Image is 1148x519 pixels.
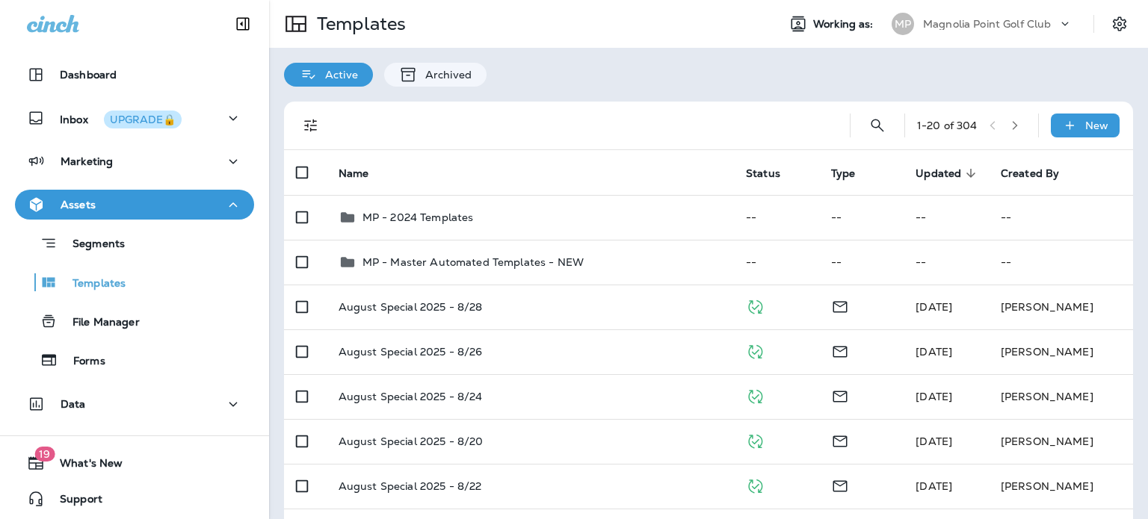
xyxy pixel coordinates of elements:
span: Type [831,167,856,180]
button: Settings [1106,10,1133,37]
td: -- [819,240,904,285]
td: -- [734,240,819,285]
span: Published [746,344,765,357]
p: August Special 2025 - 8/22 [339,480,482,492]
td: [PERSON_NAME] [989,419,1133,464]
span: Email [831,433,849,447]
td: -- [904,240,989,285]
span: Published [746,478,765,491]
span: Email [831,344,849,357]
span: Working as: [813,18,877,31]
span: Type [831,167,875,180]
td: [PERSON_NAME] [989,329,1133,374]
button: Assets [15,190,254,220]
span: Jake Hopkins [916,390,952,403]
button: Marketing [15,146,254,176]
span: Jake Hopkins [916,435,952,448]
button: Templates [15,267,254,298]
p: Data [61,398,86,410]
td: -- [734,195,819,240]
button: File Manager [15,305,254,337]
p: Magnolia Point Golf Club [923,18,1051,30]
p: New [1085,119,1108,131]
p: Segments [58,237,125,252]
span: Status [746,167,780,180]
span: Jake Hopkins [916,345,952,358]
p: August Special 2025 - 8/24 [339,391,483,403]
span: Support [45,493,102,511]
p: August Special 2025 - 8/20 [339,435,484,447]
span: Status [746,167,800,180]
span: Published [746,433,765,447]
td: -- [989,240,1133,285]
p: Assets [61,199,96,211]
p: Active [318,69,358,81]
button: 19What's New [15,448,254,478]
div: UPGRADE🔒 [110,114,176,125]
td: [PERSON_NAME] [989,464,1133,509]
span: Jake Hopkins [916,479,952,493]
span: 19 [34,447,55,461]
td: -- [819,195,904,240]
td: -- [904,195,989,240]
p: MP - 2024 Templates [362,211,474,223]
p: Inbox [60,111,182,126]
span: Published [746,299,765,312]
button: Data [15,389,254,419]
td: -- [989,195,1133,240]
p: Templates [311,13,406,35]
p: Dashboard [60,69,117,81]
button: Collapse Sidebar [222,9,264,39]
button: Search Templates [862,111,892,140]
p: Templates [58,277,126,291]
span: Email [831,388,849,402]
span: Updated [916,167,961,180]
p: August Special 2025 - 8/26 [339,346,483,358]
td: [PERSON_NAME] [989,374,1133,419]
span: Updated [916,167,981,180]
div: 1 - 20 of 304 [917,119,978,131]
button: Support [15,484,254,514]
button: Dashboard [15,60,254,90]
p: MP - Master Automated Templates - NEW [362,256,584,268]
span: Created By [1001,167,1059,180]
span: Created By [1001,167,1078,180]
p: August Special 2025 - 8/28 [339,301,483,313]
button: InboxUPGRADE🔒 [15,103,254,133]
span: Jake Hopkins [916,300,952,314]
td: [PERSON_NAME] [989,285,1133,329]
button: Segments [15,227,254,259]
p: File Manager [58,316,140,330]
span: Name [339,167,389,180]
span: Email [831,299,849,312]
span: Name [339,167,369,180]
p: Marketing [61,155,113,167]
span: What's New [45,457,123,475]
span: Published [746,388,765,402]
span: Email [831,478,849,491]
p: Forms [58,355,105,369]
p: Archived [418,69,472,81]
button: UPGRADE🔒 [104,111,182,128]
button: Forms [15,344,254,376]
button: Filters [296,111,326,140]
div: MP [892,13,914,35]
